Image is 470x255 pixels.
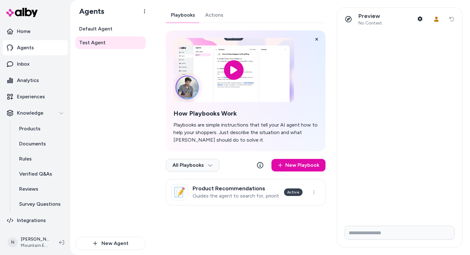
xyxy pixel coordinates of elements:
[166,159,219,171] button: All Playbooks
[3,24,68,39] a: Home
[172,162,213,168] span: All Playbooks
[13,136,68,151] a: Documents
[79,39,106,46] span: Test Agent
[17,217,46,224] p: Integrations
[17,77,39,84] p: Analytics
[17,28,30,35] p: Home
[17,93,45,100] p: Experiences
[6,8,38,17] img: alby Logo
[13,197,68,212] a: Survey Questions
[166,8,200,23] a: Playbooks
[19,125,41,133] p: Products
[345,226,455,240] input: Write your prompt here
[358,13,382,20] p: Preview
[21,242,49,249] span: Mountain Equipment Company
[358,20,382,26] span: No Context
[19,170,52,178] p: Verified Q&As
[13,182,68,197] a: Reviews
[271,159,325,171] a: New Playbook
[8,237,18,247] span: N
[75,23,146,35] a: Default Agent
[13,121,68,136] a: Products
[200,8,228,23] a: Actions
[17,60,30,68] p: Inbox
[173,121,318,144] p: Playbooks are simple instructions that tell your AI agent how to help your shoppers. Just describ...
[19,140,46,148] p: Documents
[166,179,325,205] a: 📝Product RecommendationsGuides the agent to search for, prioritize, and recommend products based ...
[3,106,68,121] button: Knowledge
[171,184,188,200] div: 📝
[173,110,318,117] h2: How Playbooks Work
[13,151,68,166] a: Rules
[21,236,49,242] p: [PERSON_NAME]
[19,200,61,208] p: Survey Questions
[17,44,34,52] p: Agents
[3,89,68,104] a: Experiences
[193,185,279,192] h3: Product Recommendations
[79,25,112,33] span: Default Agent
[4,232,54,252] button: N[PERSON_NAME]Mountain Equipment Company
[3,73,68,88] a: Analytics
[75,237,146,250] button: New Agent
[3,213,68,228] a: Integrations
[75,36,146,49] a: Test Agent
[3,40,68,55] a: Agents
[284,188,303,196] div: Active
[17,109,43,117] p: Knowledge
[19,155,32,163] p: Rules
[74,7,104,16] h1: Agents
[19,185,38,193] p: Reviews
[13,166,68,182] a: Verified Q&As
[3,57,68,72] a: Inbox
[193,193,279,199] p: Guides the agent to search for, prioritize, and recommend products based on specific brand and de...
